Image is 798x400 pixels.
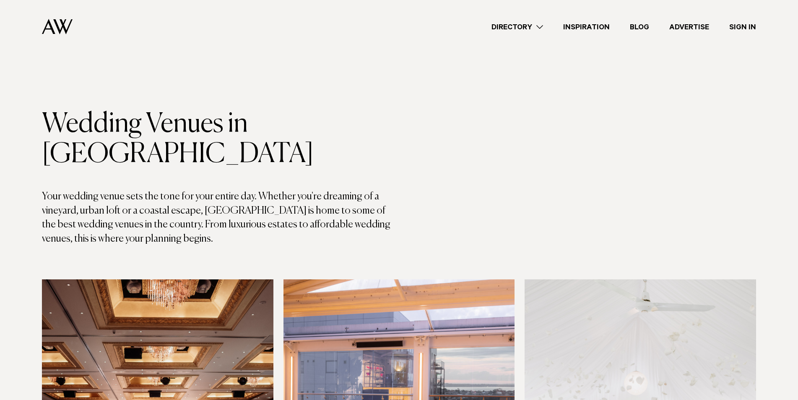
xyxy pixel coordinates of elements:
a: Blog [620,21,659,33]
h1: Wedding Venues in [GEOGRAPHIC_DATA] [42,109,399,170]
a: Sign In [719,21,766,33]
p: Your wedding venue sets the tone for your entire day. Whether you're dreaming of a vineyard, urba... [42,190,399,246]
a: Advertise [659,21,719,33]
a: Directory [481,21,553,33]
img: Auckland Weddings Logo [42,19,73,34]
a: Inspiration [553,21,620,33]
